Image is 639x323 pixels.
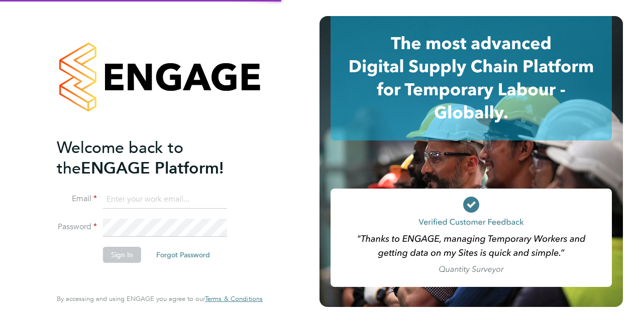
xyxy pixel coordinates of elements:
[57,137,253,179] h2: ENGAGE Platform!
[148,247,218,263] button: Forgot Password
[57,194,97,204] label: Email
[205,295,263,303] a: Terms & Conditions
[103,247,141,263] button: Sign In
[57,138,183,178] span: Welcome back to the
[57,222,97,232] label: Password
[103,191,227,209] input: Enter your work email...
[57,294,263,303] span: By accessing and using ENGAGE you agree to our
